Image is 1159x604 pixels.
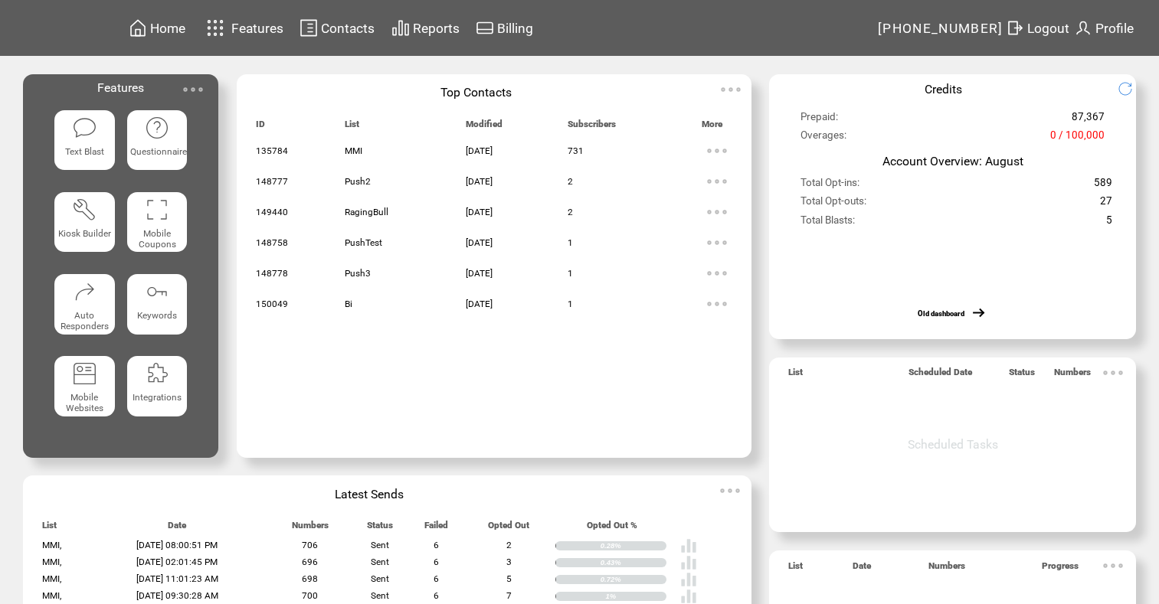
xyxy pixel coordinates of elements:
[473,16,535,40] a: Billing
[127,110,188,180] a: Questionnaire
[800,195,866,214] span: Total Opt-outs:
[145,116,169,140] img: questionnaire.svg
[1094,177,1112,195] span: 589
[1072,111,1105,129] span: 87,367
[466,119,503,136] span: Modified
[145,198,169,222] img: coupons.svg
[127,274,188,344] a: Keywords
[702,227,732,258] img: ellypsis.svg
[424,520,448,537] span: Failed
[72,361,97,386] img: mobile-websites.svg
[42,590,61,601] span: MMI,
[256,119,265,136] span: ID
[918,309,964,318] a: Old dashboard
[168,520,186,537] span: Date
[54,110,115,180] a: Text Blast
[72,116,97,140] img: text-blast.svg
[878,21,1003,36] span: [PHONE_NUMBER]
[568,145,584,156] span: 731
[66,392,103,413] span: Mobile Websites
[440,85,512,100] span: Top Contacts
[434,590,439,601] span: 6
[65,146,104,157] span: Text Blast
[1050,129,1105,148] span: 0 / 100,000
[302,573,318,584] span: 698
[466,176,493,187] span: [DATE]
[506,557,512,567] span: 3
[1006,18,1024,38] img: exit.svg
[256,207,288,217] span: 149440
[345,145,362,156] span: MMI
[800,129,846,148] span: Overages:
[256,176,288,187] span: 148777
[702,166,732,197] img: ellypsis.svg
[54,274,115,344] a: Auto Responders
[715,475,745,506] img: ellypsis.svg
[371,557,389,567] span: Sent
[345,119,359,136] span: List
[680,537,697,554] img: poll%20-%20white.svg
[413,21,460,36] span: Reports
[72,279,97,304] img: auto-responders.svg
[1100,195,1112,214] span: 27
[345,176,371,187] span: Push2
[72,198,97,222] img: tool%201.svg
[256,145,288,156] span: 135784
[601,558,666,567] div: 0.43%
[145,279,169,304] img: keywords.svg
[130,146,187,157] span: Questionnaire
[256,268,288,279] span: 148778
[506,590,512,601] span: 7
[587,520,637,537] span: Opted Out %
[800,111,838,129] span: Prepaid:
[127,192,188,262] a: Mobile Coupons
[300,18,318,38] img: contacts.svg
[1074,18,1092,38] img: profile.svg
[434,557,439,567] span: 6
[1054,367,1091,384] span: Numbers
[126,16,188,40] a: Home
[434,540,439,550] span: 6
[680,571,697,588] img: poll%20-%20white.svg
[58,228,111,239] span: Kiosk Builder
[321,21,375,36] span: Contacts
[568,119,616,136] span: Subscribers
[42,540,61,550] span: MMI,
[137,310,177,321] span: Keywords
[389,16,462,40] a: Reports
[788,367,803,384] span: List
[302,540,318,550] span: 706
[139,228,176,250] span: Mobile Coupons
[1042,560,1079,578] span: Progress
[136,540,218,550] span: [DATE] 08:00:51 PM
[231,21,283,36] span: Features
[488,520,529,537] span: Opted Out
[367,520,393,537] span: Status
[200,13,286,43] a: Features
[1095,21,1134,36] span: Profile
[497,21,533,36] span: Billing
[133,392,182,403] span: Integrations
[391,18,410,38] img: chart.svg
[476,18,494,38] img: creidtcard.svg
[605,592,666,601] div: 1%
[680,554,697,571] img: poll%20-%20white.svg
[256,237,288,248] span: 148758
[1098,550,1128,581] img: ellypsis.svg
[335,487,404,501] span: Latest Sends
[371,540,389,550] span: Sent
[568,176,573,187] span: 2
[1106,214,1112,233] span: 5
[466,207,493,217] span: [DATE]
[928,560,965,578] span: Numbers
[882,154,1023,168] span: Account Overview: August
[127,356,188,426] a: Integrations
[345,268,371,279] span: Push3
[800,177,859,195] span: Total Opt-ins:
[1098,358,1128,388] img: ellypsis.svg
[853,560,871,578] span: Date
[42,520,57,537] span: List
[302,557,318,567] span: 696
[908,437,998,452] span: Scheduled Tasks
[800,214,855,233] span: Total Blasts:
